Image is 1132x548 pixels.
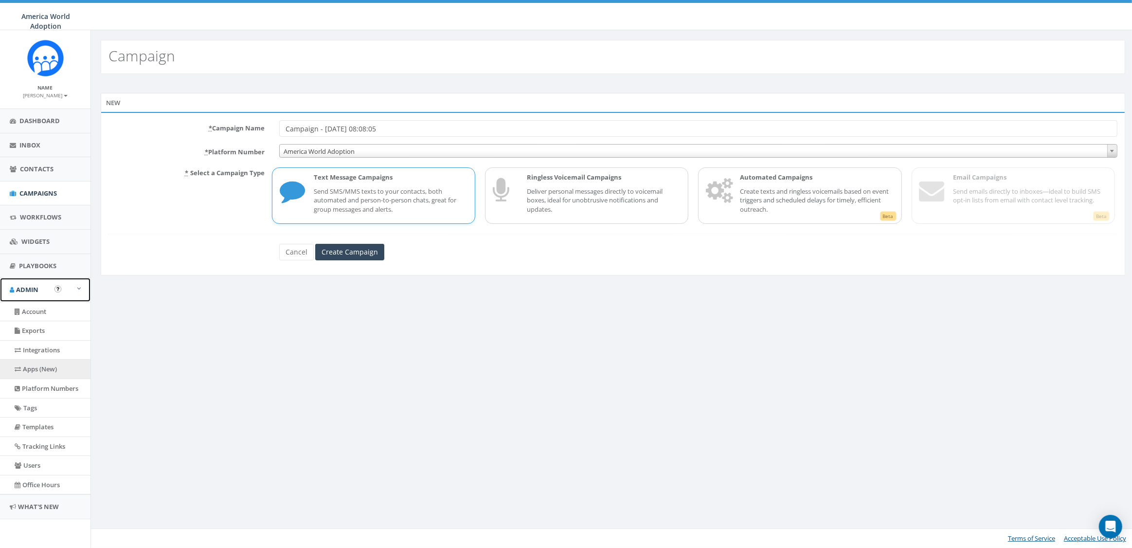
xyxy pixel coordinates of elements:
span: Contacts [20,164,54,173]
span: Beta [1093,211,1110,221]
p: Ringless Voicemail Campaigns [527,173,681,182]
span: Workflows [20,213,61,221]
p: Text Message Campaigns [314,173,467,182]
div: New [101,93,1125,112]
p: Automated Campaigns [740,173,894,182]
span: Campaigns [19,189,57,198]
a: [PERSON_NAME] [23,91,68,99]
input: Enter Campaign Name [279,120,1117,137]
span: America World Adoption [280,145,1117,158]
label: Campaign Name [101,120,272,133]
p: Create texts and ringless voicemails based on event triggers and scheduled delays for timely, eff... [740,187,894,214]
abbr: required [205,147,208,156]
a: Acceptable Use Policy [1064,534,1126,543]
label: Platform Number [101,144,272,157]
span: America World Adoption [21,12,70,31]
span: Beta [880,211,897,221]
a: Terms of Service [1008,534,1055,543]
a: Cancel [279,244,314,260]
small: [PERSON_NAME] [23,92,68,99]
span: Inbox [19,141,40,149]
span: Playbooks [19,261,56,270]
span: Select a Campaign Type [190,168,265,177]
span: Dashboard [19,116,60,125]
div: Open Intercom Messenger [1099,515,1122,538]
img: Rally_Corp_Icon.png [27,40,64,76]
span: Widgets [21,237,50,246]
span: Admin [16,285,38,294]
button: Open In-App Guide [54,286,61,292]
p: Deliver personal messages directly to voicemail boxes, ideal for unobtrusive notifications and up... [527,187,681,214]
small: Name [38,84,53,91]
abbr: required [209,124,212,132]
p: Send SMS/MMS texts to your contacts, both automated and person-to-person chats, great for group m... [314,187,467,214]
h2: Campaign [108,48,175,64]
span: America World Adoption [279,144,1117,158]
span: What's New [18,502,59,511]
input: Create Campaign [315,244,384,260]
